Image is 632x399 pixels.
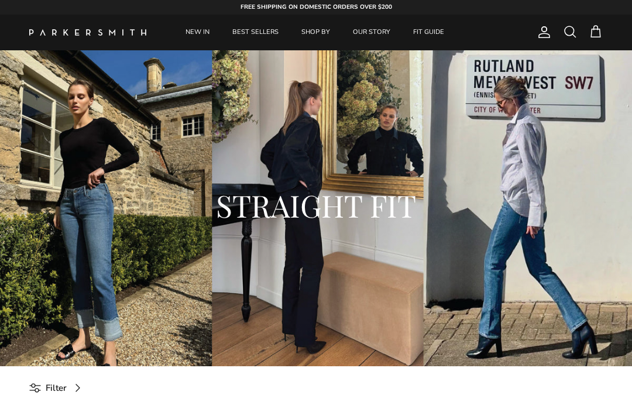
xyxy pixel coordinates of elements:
[403,15,455,50] a: FIT GUIDE
[29,29,146,36] img: Parker Smith
[241,3,392,11] strong: FREE SHIPPING ON DOMESTIC ORDERS OVER $200
[222,15,289,50] a: BEST SELLERS
[46,381,67,395] span: Filter
[533,25,551,39] a: Account
[174,15,455,50] div: Primary
[342,15,401,50] a: OUR STORY
[291,15,341,50] a: SHOP BY
[53,185,579,225] h2: STRAIGHT FIT
[175,15,220,50] a: NEW IN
